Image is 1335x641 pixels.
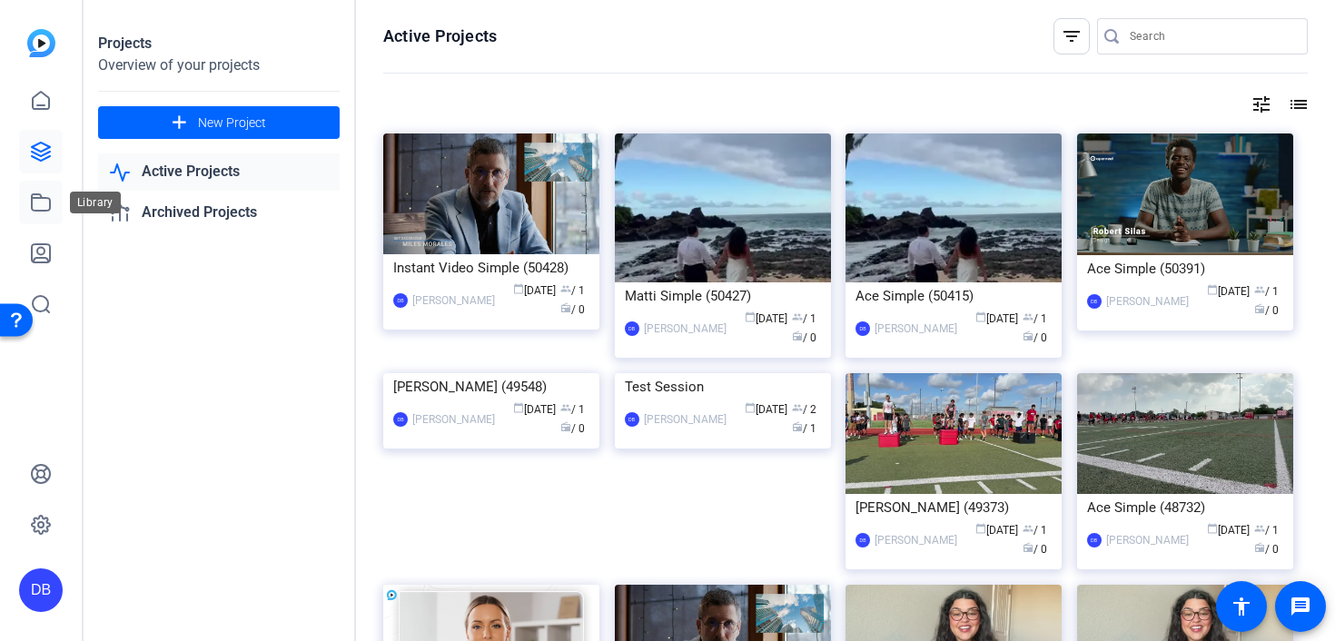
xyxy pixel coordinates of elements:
[98,153,340,191] a: Active Projects
[1023,330,1033,341] span: radio
[168,112,191,134] mat-icon: add
[560,302,571,313] span: radio
[855,494,1052,521] div: [PERSON_NAME] (49373)
[855,321,870,336] div: DB
[513,402,524,413] span: calendar_today
[792,402,803,413] span: group
[1254,284,1265,295] span: group
[745,403,787,416] span: [DATE]
[1207,284,1218,295] span: calendar_today
[1207,523,1218,534] span: calendar_today
[975,523,986,534] span: calendar_today
[513,283,524,294] span: calendar_today
[98,33,340,54] div: Projects
[792,312,816,325] span: / 1
[855,533,870,547] div: DB
[792,330,803,341] span: radio
[1087,294,1102,309] div: DB
[1251,94,1272,115] mat-icon: tune
[513,403,556,416] span: [DATE]
[745,311,756,322] span: calendar_today
[792,403,816,416] span: / 2
[875,320,957,338] div: [PERSON_NAME]
[412,291,495,310] div: [PERSON_NAME]
[560,402,571,413] span: group
[1207,524,1250,537] span: [DATE]
[625,412,639,427] div: DB
[560,284,585,297] span: / 1
[1023,331,1047,344] span: / 0
[625,321,639,336] div: DB
[1087,494,1283,521] div: Ace Simple (48732)
[98,54,340,76] div: Overview of your projects
[1290,596,1311,617] mat-icon: message
[1023,311,1033,322] span: group
[975,311,986,322] span: calendar_today
[560,422,585,435] span: / 0
[1254,304,1279,317] span: / 0
[560,421,571,432] span: radio
[393,254,589,281] div: Instant Video Simple (50428)
[412,410,495,429] div: [PERSON_NAME]
[393,373,589,400] div: [PERSON_NAME] (49548)
[1061,25,1083,47] mat-icon: filter_list
[644,410,727,429] div: [PERSON_NAME]
[1023,524,1047,537] span: / 1
[1130,25,1293,47] input: Search
[383,25,497,47] h1: Active Projects
[1087,533,1102,547] div: DB
[1254,524,1279,537] span: / 1
[1106,292,1189,311] div: [PERSON_NAME]
[792,311,803,322] span: group
[1207,285,1250,298] span: [DATE]
[1254,523,1265,534] span: group
[792,331,816,344] span: / 0
[1023,542,1033,553] span: radio
[560,303,585,316] span: / 0
[1023,523,1033,534] span: group
[1231,596,1252,617] mat-icon: accessibility
[625,282,821,310] div: Matti Simple (50427)
[745,312,787,325] span: [DATE]
[98,106,340,139] button: New Project
[1254,543,1279,556] span: / 0
[560,403,585,416] span: / 1
[70,192,121,213] div: Library
[513,284,556,297] span: [DATE]
[1254,285,1279,298] span: / 1
[975,524,1018,537] span: [DATE]
[875,531,957,549] div: [PERSON_NAME]
[1023,543,1047,556] span: / 0
[393,293,408,308] div: DB
[98,194,340,232] a: Archived Projects
[560,283,571,294] span: group
[1023,312,1047,325] span: / 1
[792,422,816,435] span: / 1
[19,568,63,612] div: DB
[975,312,1018,325] span: [DATE]
[1286,94,1308,115] mat-icon: list
[1254,303,1265,314] span: radio
[745,402,756,413] span: calendar_today
[27,29,55,57] img: blue-gradient.svg
[625,373,821,400] div: Test Session
[198,113,266,133] span: New Project
[1087,255,1283,282] div: Ace Simple (50391)
[393,412,408,427] div: DB
[1106,531,1189,549] div: [PERSON_NAME]
[644,320,727,338] div: [PERSON_NAME]
[1254,542,1265,553] span: radio
[855,282,1052,310] div: Ace Simple (50415)
[792,421,803,432] span: radio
